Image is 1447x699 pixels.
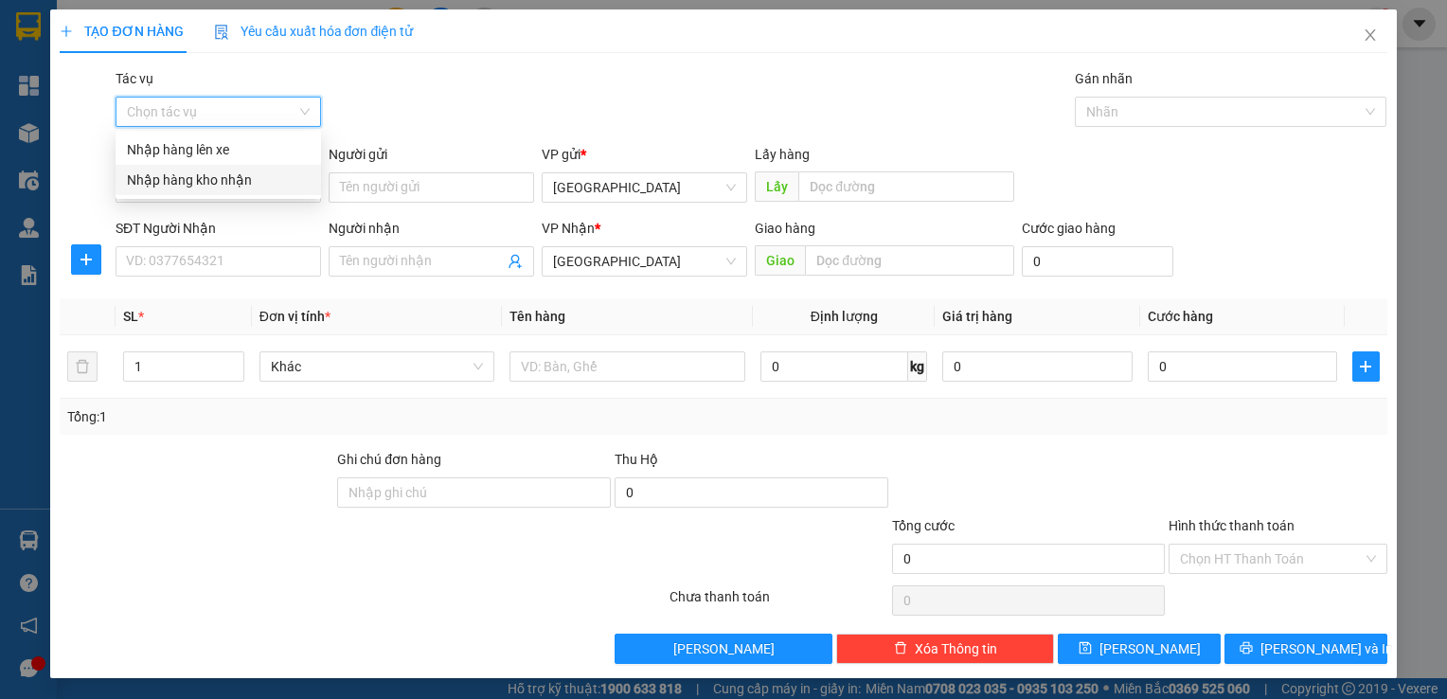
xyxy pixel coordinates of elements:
[329,218,534,239] div: Người nhận
[915,638,997,659] span: Xóa Thông tin
[1344,9,1397,63] button: Close
[116,218,321,239] div: SĐT Người Nhận
[127,139,310,160] div: Nhập hàng lên xe
[337,477,611,508] input: Ghi chú đơn hàng
[755,171,798,202] span: Lấy
[1022,246,1174,277] input: Cước giao hàng
[542,221,595,236] span: VP Nhận
[508,254,523,269] span: user-add
[116,165,321,195] div: Nhập hàng kho nhận
[553,247,736,276] span: Đà Nẵng
[942,351,1132,382] input: 0
[1022,221,1116,236] label: Cước giao hàng
[71,244,101,275] button: plus
[542,144,747,165] div: VP gửi
[1240,641,1253,656] span: printer
[894,641,907,656] span: delete
[553,173,736,202] span: Bình Định
[67,351,98,382] button: delete
[798,171,1013,202] input: Dọc đường
[1363,27,1378,43] span: close
[1058,634,1221,664] button: save[PERSON_NAME]
[1224,634,1387,664] button: printer[PERSON_NAME] và In
[337,452,441,467] label: Ghi chú đơn hàng
[127,170,310,190] div: Nhập hàng kho nhận
[1352,351,1379,382] button: plus
[755,245,805,276] span: Giao
[755,221,815,236] span: Giao hàng
[908,351,927,382] span: kg
[60,25,73,38] span: plus
[1169,518,1295,533] label: Hình thức thanh toán
[116,134,321,165] div: Nhập hàng lên xe
[615,634,832,664] button: [PERSON_NAME]
[271,352,484,381] span: Khác
[60,24,183,39] span: TẠO ĐƠN HÀNG
[1353,359,1378,374] span: plus
[836,634,1054,664] button: deleteXóa Thông tin
[892,518,955,533] span: Tổng cước
[123,309,138,324] span: SL
[1148,309,1213,324] span: Cước hàng
[509,351,745,382] input: VD: Bàn, Ghế
[1260,638,1393,659] span: [PERSON_NAME] và In
[1079,641,1092,656] span: save
[67,406,559,427] div: Tổng: 1
[214,24,414,39] span: Yêu cầu xuất hóa đơn điện tử
[668,586,889,619] div: Chưa thanh toán
[329,144,534,165] div: Người gửi
[1099,638,1201,659] span: [PERSON_NAME]
[259,309,330,324] span: Đơn vị tính
[673,638,775,659] span: [PERSON_NAME]
[755,147,810,162] span: Lấy hàng
[509,309,565,324] span: Tên hàng
[811,309,878,324] span: Định lượng
[214,25,229,40] img: icon
[615,452,658,467] span: Thu Hộ
[805,245,1013,276] input: Dọc đường
[72,252,100,267] span: plus
[1075,71,1133,86] label: Gán nhãn
[942,309,1012,324] span: Giá trị hàng
[116,71,153,86] label: Tác vụ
